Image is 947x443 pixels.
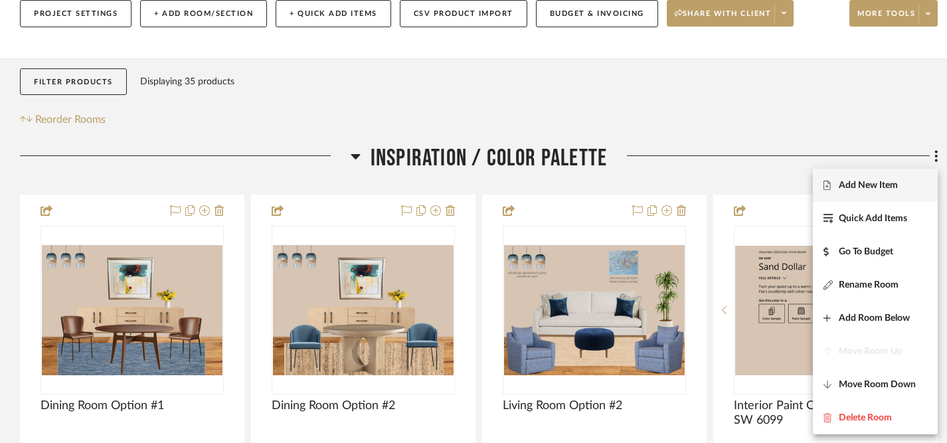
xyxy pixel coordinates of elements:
[839,412,892,423] span: Delete Room
[839,246,893,257] span: Go To Budget
[839,312,910,323] span: Add Room Below
[839,179,898,191] span: Add New Item
[839,279,899,290] span: Rename Room
[839,213,907,224] span: Quick Add Items
[839,379,916,390] span: Move Room Down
